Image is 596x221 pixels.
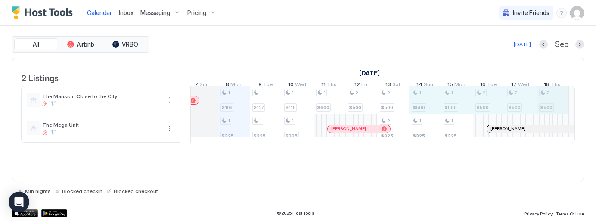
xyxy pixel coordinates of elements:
span: Sun [199,81,209,90]
span: 1 [228,90,230,96]
span: Mon [230,81,242,90]
span: Sep [555,40,568,50]
span: $325 [222,133,234,139]
a: September 10, 2025 [286,79,308,92]
span: $325 [445,133,457,139]
a: September 16, 2025 [478,79,499,92]
span: Fri [361,81,367,90]
span: 2 [387,118,390,124]
span: 13 [385,81,391,90]
a: September 18, 2025 [542,79,563,92]
div: tab-group [12,36,149,53]
a: App Store [12,209,38,217]
span: Blocked checkout [114,188,158,194]
span: $500 [381,105,393,110]
span: 9 [258,81,262,90]
div: Open Intercom Messenger [9,192,29,212]
span: 11 [321,81,326,90]
a: September 14, 2025 [414,79,435,92]
span: 1 [323,90,326,96]
div: User profile [570,6,584,20]
span: © 2025 Host Tools [277,210,314,216]
span: VRBO [122,40,138,48]
button: More options [165,95,175,105]
span: [PERSON_NAME] [331,126,366,131]
a: September 17, 2025 [509,79,531,92]
a: September 15, 2025 [445,79,468,92]
span: 1 [260,90,262,96]
a: September 9, 2025 [256,79,275,92]
span: 14 [416,81,422,90]
div: menu [165,95,175,105]
span: $325 [254,133,266,139]
a: Inbox [119,8,133,17]
span: 2 Listings [21,71,59,84]
span: 1 [419,118,421,124]
span: The Mansion Close to the City [42,93,161,100]
span: Sun [424,81,433,90]
span: Thu [551,81,561,90]
span: 16 [480,81,486,90]
a: Host Tools Logo [12,6,77,19]
span: 18 [544,81,549,90]
span: 2 [387,90,390,96]
span: 1 [292,90,294,96]
span: Thu [327,81,337,90]
span: All [33,40,39,48]
a: Terms Of Use [556,209,584,218]
span: $415 [286,105,295,110]
span: Calendar [87,9,112,16]
span: 15 [447,81,453,90]
button: All [14,38,57,50]
span: Mon [454,81,466,90]
span: 8 [226,81,229,90]
span: 7 [195,81,198,90]
span: $325 [381,133,393,139]
span: 1 [292,118,294,124]
span: $500 [349,105,361,110]
span: $325 [286,133,298,139]
span: $427 [254,105,264,110]
a: September 13, 2025 [383,79,403,92]
span: Wed [295,81,306,90]
span: Sat [392,81,400,90]
div: menu [165,123,175,134]
span: 1 [228,118,230,124]
span: 12 [354,81,360,90]
div: Google Play Store [41,209,67,217]
a: September 1, 2025 [357,67,382,79]
a: September 11, 2025 [319,79,339,92]
span: Inbox [119,9,133,16]
span: Blocked checkin [62,188,102,194]
button: Previous month [539,40,548,49]
span: 1 [451,118,453,124]
span: Tue [263,81,273,90]
span: Pricing [187,9,206,17]
span: Terms Of Use [556,211,584,216]
div: [DATE] [514,40,531,48]
span: 2 [355,90,358,96]
span: 17 [511,81,517,90]
button: Airbnb [59,38,102,50]
a: Privacy Policy [524,209,553,218]
span: The Mega Unit [42,121,161,128]
span: $325 [413,133,425,139]
button: More options [165,123,175,134]
span: Invite Friends [513,9,549,17]
span: Airbnb [77,40,94,48]
span: [PERSON_NAME] [490,126,525,131]
button: VRBO [104,38,147,50]
span: Wed [518,81,529,90]
a: September 7, 2025 [192,79,211,92]
span: Tue [487,81,497,90]
a: September 12, 2025 [352,79,369,92]
a: September 8, 2025 [223,79,244,92]
span: Min nights [25,188,51,194]
button: [DATE] [512,39,532,50]
span: 1 [260,118,262,124]
span: 10 [288,81,294,90]
div: menu [556,8,567,18]
span: Messaging [140,9,170,17]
